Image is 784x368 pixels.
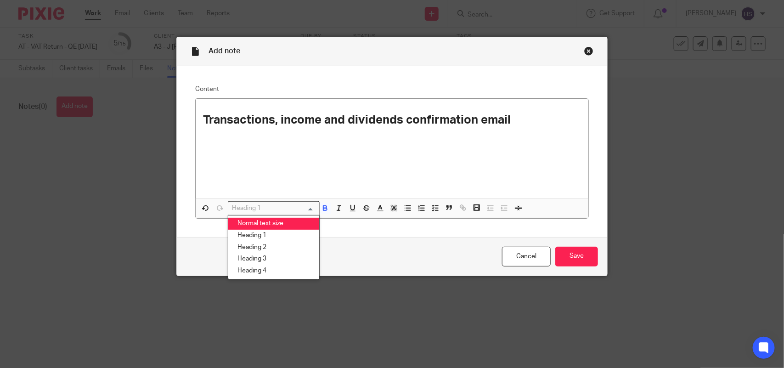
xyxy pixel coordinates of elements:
[228,218,319,230] li: Normal text size
[228,201,320,215] div: Search for option
[228,265,319,277] li: Heading 4
[584,46,593,56] div: Close this dialog window
[209,47,240,55] span: Add note
[229,204,314,213] input: Search for option
[195,85,589,94] label: Content
[502,247,551,266] a: Cancel
[228,242,319,254] li: Heading 2
[228,253,319,265] li: Heading 3
[228,230,319,242] li: Heading 1
[203,114,511,126] strong: Transactions, income and dividends confirmation email
[555,247,598,266] input: Save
